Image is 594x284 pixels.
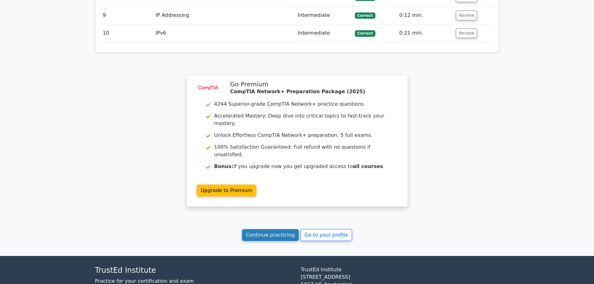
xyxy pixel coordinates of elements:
[300,229,352,241] a: Go to your profile
[456,11,477,20] button: Review
[100,24,153,42] td: 10
[355,30,375,36] span: Correct
[95,278,194,284] a: Practice for your certification and exam
[295,24,352,42] td: Intermediate
[456,28,477,38] button: Review
[242,229,299,241] a: Continue practicing
[100,7,153,24] td: 9
[153,24,295,42] td: IPv6
[295,7,352,24] td: Intermediate
[95,266,293,275] h4: TrustEd Institute
[355,12,375,19] span: Correct
[197,185,257,196] a: Upgrade to Premium
[153,7,295,24] td: IP Addressing
[397,24,454,42] td: 0:21 min.
[397,7,454,24] td: 0:12 min.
